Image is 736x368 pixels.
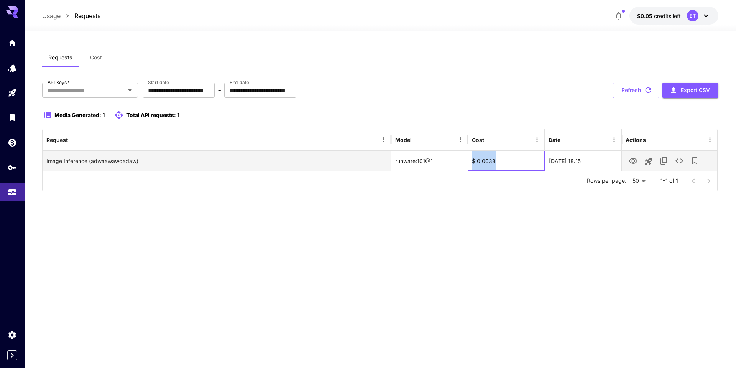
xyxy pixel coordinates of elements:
button: Menu [532,134,542,145]
p: ~ [217,86,222,95]
label: API Keys [48,79,70,86]
div: Model [395,137,412,143]
div: Cost [472,137,484,143]
div: 50 [629,175,648,186]
div: ET [687,10,698,21]
label: End date [230,79,249,86]
div: Date [549,137,560,143]
button: Sort [69,134,79,145]
button: Open [125,85,135,96]
span: 1 [103,112,105,118]
button: Copy TaskUUID [656,153,672,168]
span: Total API requests: [127,112,176,118]
button: Expand sidebar [7,350,17,360]
div: Home [8,36,17,46]
div: runware:101@1 [391,151,468,171]
label: Start date [148,79,169,86]
div: $ 0.0038 [468,151,545,171]
button: Menu [378,134,389,145]
button: Sort [561,134,572,145]
a: Requests [74,11,100,20]
span: 1 [177,112,179,118]
div: Models [8,61,17,71]
div: Actions [626,137,646,143]
p: 1–1 of 1 [660,177,678,185]
div: 21 Sep, 2025 18:15 [545,151,621,171]
div: Click to copy prompt [46,151,387,171]
div: Playground [8,86,17,95]
div: Usage [8,188,17,197]
button: Add to library [687,153,702,168]
div: API Keys [8,163,17,172]
span: $0.05 [637,13,654,19]
button: $0.05ET [629,7,718,25]
button: Menu [455,134,466,145]
p: Rows per page: [587,177,626,185]
button: Refresh [613,83,659,98]
div: Library [8,113,17,122]
nav: breadcrumb [42,11,100,20]
button: See details [672,153,687,168]
div: Wallet [8,138,17,147]
span: Media Generated: [54,112,101,118]
button: Menu [705,134,715,145]
div: Request [46,137,68,143]
div: Settings [8,330,17,340]
button: Sort [412,134,423,145]
div: $0.05 [637,12,681,20]
span: credits left [654,13,681,19]
button: View [626,153,641,168]
span: Requests [48,54,72,61]
button: Export CSV [662,83,718,98]
button: Sort [485,134,496,145]
a: Usage [42,11,61,20]
button: Launch in playground [641,154,656,169]
button: Menu [609,134,619,145]
span: Cost [90,54,102,61]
